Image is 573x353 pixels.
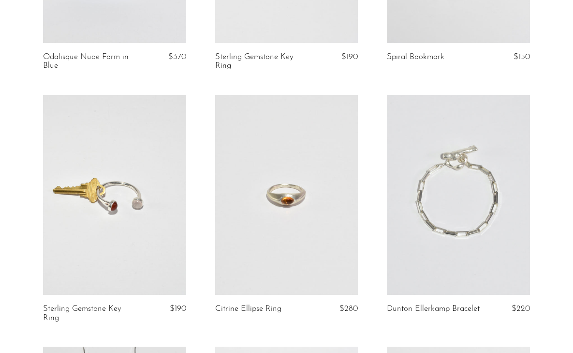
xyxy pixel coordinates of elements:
[43,53,137,71] a: Odalisque Nude Form in Blue
[387,53,444,61] a: Spiral Bookmark
[170,305,186,313] span: $190
[512,305,530,313] span: $220
[168,53,186,61] span: $370
[215,53,309,71] a: Sterling Gemstone Key Ring
[215,305,281,313] a: Citrine Ellipse Ring
[341,53,358,61] span: $190
[43,305,137,322] a: Sterling Gemstone Key Ring
[387,305,480,313] a: Dunton Ellerkamp Bracelet
[339,305,358,313] span: $280
[514,53,530,61] span: $150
